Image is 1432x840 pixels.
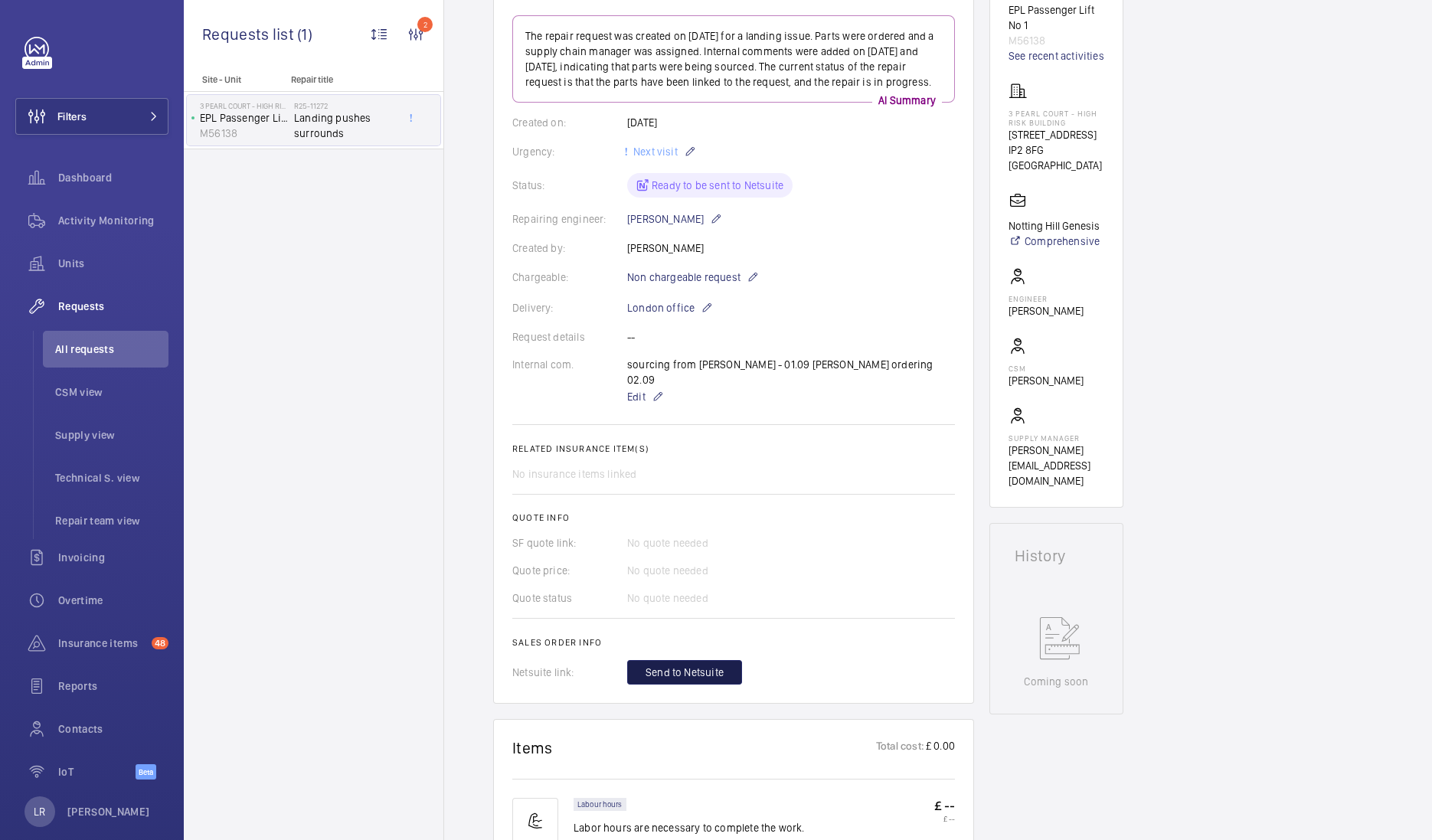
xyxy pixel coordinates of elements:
[1009,218,1100,234] p: Notting Hill Genesis
[574,820,805,835] p: Labor hours are necessary to complete the work.
[58,256,168,271] span: Units
[934,814,955,823] p: £ --
[58,299,168,314] span: Requests
[58,678,168,694] span: Reports
[1009,294,1084,303] p: Engineer
[1009,142,1104,173] p: IP2 8FG [GEOGRAPHIC_DATA]
[872,93,942,108] p: AI Summary
[1024,674,1088,689] p: Coming soon
[57,109,87,124] span: Filters
[291,74,392,85] p: Repair title
[200,126,288,141] p: M56138
[15,98,168,135] button: Filters
[152,637,168,649] span: 48
[55,384,168,400] span: CSM view
[34,804,45,819] p: LR
[58,721,168,737] span: Contacts
[58,764,136,780] span: IoT
[1009,109,1104,127] p: 3 Pearl Court - High Risk Building
[58,636,145,651] span: Insurance items
[1009,33,1104,48] p: M56138
[627,660,742,685] button: Send to Netsuite
[202,25,297,44] span: Requests list
[200,110,288,126] p: EPL Passenger Lift No 1
[55,342,168,357] span: All requests
[55,470,168,485] span: Technical S. view
[200,101,288,110] p: 3 Pearl Court - High Risk Building
[184,74,285,85] p: Site - Unit
[58,550,168,565] span: Invoicing
[1009,127,1104,142] p: [STREET_ADDRESS]
[58,170,168,185] span: Dashboard
[577,802,623,807] p: Labour hours
[1009,48,1104,64] a: See recent activities
[512,443,955,454] h2: Related insurance item(s)
[876,738,924,757] p: Total cost:
[55,427,168,443] span: Supply view
[58,213,168,228] span: Activity Monitoring
[630,145,678,158] span: Next visit
[294,101,395,110] h2: R25-11272
[1009,364,1084,373] p: CSM
[627,299,713,317] p: London office
[1009,2,1104,33] p: EPL Passenger Lift No 1
[1009,234,1100,249] a: Comprehensive
[627,210,722,228] p: [PERSON_NAME]
[1009,303,1084,319] p: [PERSON_NAME]
[646,665,724,680] span: Send to Netsuite
[924,738,955,757] p: £ 0.00
[525,28,942,90] p: The repair request was created on [DATE] for a landing issue. Parts were ordered and a supply cha...
[512,738,553,757] h1: Items
[55,513,168,528] span: Repair team view
[294,110,395,141] span: Landing pushes surrounds
[58,593,168,608] span: Overtime
[1009,443,1104,489] p: [PERSON_NAME][EMAIL_ADDRESS][DOMAIN_NAME]
[1009,373,1084,388] p: [PERSON_NAME]
[67,804,150,819] p: [PERSON_NAME]
[512,637,955,648] h2: Sales order info
[934,798,955,814] p: £ --
[627,389,646,404] span: Edit
[512,512,955,523] h2: Quote info
[627,270,741,285] span: Non chargeable request
[1015,548,1098,564] h1: History
[136,764,156,780] span: Beta
[1009,433,1104,443] p: Supply manager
